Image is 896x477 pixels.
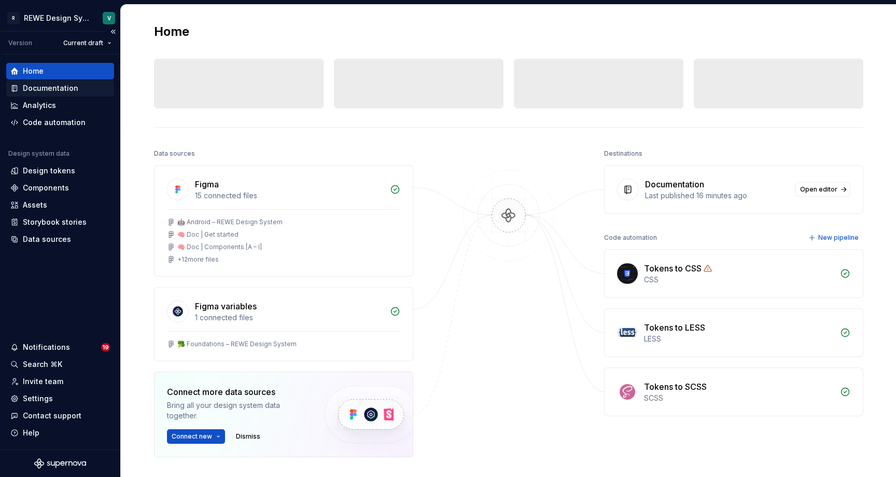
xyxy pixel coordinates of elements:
div: Invite team [23,376,63,387]
button: Search ⌘K [6,356,114,373]
a: Figma variables1 connected files🥦 Foundations – REWE Design System [154,287,413,361]
div: Help [23,428,39,438]
div: Design system data [8,149,69,158]
span: 19 [101,343,110,351]
div: Notifications [23,342,70,352]
button: RREWE Design SystemV [2,7,118,29]
div: Home [23,66,44,76]
div: + 12 more files [177,255,219,264]
a: Figma15 connected files🤖 Android – REWE Design System🧠 Doc | Get started🧠 Doc | Components [A – I... [154,165,413,277]
div: 🥦 Foundations – REWE Design System [177,340,297,348]
div: V [107,14,111,22]
div: Assets [23,200,47,210]
div: Documentation [645,178,704,190]
div: 🧠 Doc | Get started [177,230,239,239]
div: Tokens to CSS [644,262,702,275]
span: New pipeline [818,234,859,242]
svg: Supernova Logo [34,458,86,469]
div: CSS [644,275,834,285]
div: Storybook stories [23,217,87,227]
a: Components [6,180,114,196]
div: REWE Design System [24,13,90,23]
div: Tokens to LESS [644,321,705,334]
div: Analytics [23,100,56,111]
div: Components [23,183,69,193]
div: Data sources [154,146,195,161]
a: Open editor [795,182,850,197]
a: Storybook stories [6,214,114,230]
div: Design tokens [23,166,75,176]
div: Search ⌘K [23,359,62,370]
div: Figma variables [195,300,257,312]
a: Analytics [6,97,114,114]
div: Data sources [23,234,71,244]
button: Contact support [6,407,114,424]
div: 🤖 Android – REWE Design System [177,218,283,226]
a: Settings [6,390,114,407]
div: R [7,12,20,24]
button: Current draft [59,36,116,50]
button: Dismiss [231,429,265,444]
div: 🧠 Doc | Components [A – I] [177,243,262,251]
a: Data sources [6,231,114,248]
div: Code automation [23,117,86,128]
button: Connect new [167,429,225,444]
span: Current draft [63,39,103,47]
button: Collapse sidebar [106,24,120,39]
a: Code automation [6,114,114,131]
div: 1 connected files [195,312,384,323]
div: Documentation [23,83,78,93]
a: Home [6,63,114,79]
div: 15 connected files [195,190,384,201]
a: Assets [6,197,114,213]
div: LESS [644,334,834,344]
div: Last published 16 minutes ago [645,190,789,201]
span: Dismiss [236,432,260,441]
h2: Home [154,23,189,40]
button: New pipeline [805,230,863,245]
div: Bring all your design system data together. [167,400,307,421]
div: Figma [195,178,219,190]
button: Notifications19 [6,339,114,356]
div: SCSS [644,393,834,403]
span: Open editor [800,185,837,194]
div: Tokens to SCSS [644,380,707,393]
div: Contact support [23,411,81,421]
span: Connect new [172,432,212,441]
div: Version [8,39,32,47]
button: Help [6,425,114,441]
div: Code automation [604,230,657,245]
div: Connect more data sources [167,386,307,398]
a: Documentation [6,80,114,97]
div: Settings [23,393,53,404]
div: Destinations [604,146,642,161]
a: Invite team [6,373,114,390]
a: Design tokens [6,162,114,179]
